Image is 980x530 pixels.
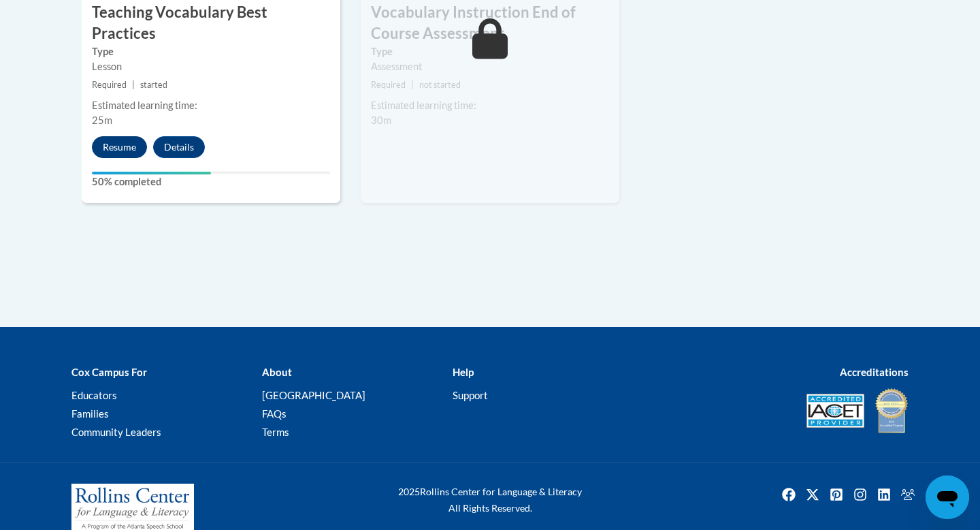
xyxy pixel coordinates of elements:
label: Type [92,44,330,59]
span: Required [371,80,406,90]
label: Type [371,44,609,59]
div: Rollins Center for Language & Literacy All Rights Reserved. [347,484,633,516]
a: [GEOGRAPHIC_DATA] [262,389,365,401]
a: Educators [71,389,117,401]
a: Twitter [802,484,823,505]
span: 30m [371,114,391,126]
a: Linkedin [873,484,895,505]
a: Terms [262,426,289,438]
h3: Vocabulary Instruction End of Course Assessment [361,2,619,44]
b: Cox Campus For [71,366,147,378]
span: 25m [92,114,112,126]
a: Support [453,389,488,401]
img: IDA® Accredited [875,387,909,435]
a: Facebook Group [897,484,919,505]
img: Facebook group icon [897,484,919,505]
img: Twitter icon [802,484,823,505]
a: FAQs [262,407,287,420]
div: Estimated learning time: [92,98,330,113]
span: started [140,80,167,90]
a: Facebook [778,484,800,505]
div: Your progress [92,172,211,174]
a: Instagram [849,484,871,505]
button: Details [153,136,205,158]
span: | [132,80,135,90]
img: Facebook icon [778,484,800,505]
a: Community Leaders [71,426,161,438]
iframe: Button to launch messaging window, conversation in progress [926,476,969,519]
b: About [262,366,292,378]
img: Instagram icon [849,484,871,505]
h3: Teaching Vocabulary Best Practices [82,2,340,44]
b: Help [453,366,474,378]
img: LinkedIn icon [873,484,895,505]
span: 2025 [398,486,420,497]
img: Accredited IACET® Provider [806,394,864,428]
span: | [411,80,414,90]
div: Assessment [371,59,609,74]
span: not started [419,80,461,90]
img: Pinterest icon [826,484,847,505]
div: Lesson [92,59,330,74]
a: Families [71,407,109,420]
b: Accreditations [840,366,909,378]
button: Resume [92,136,147,158]
div: Estimated learning time: [371,98,609,113]
a: Pinterest [826,484,847,505]
label: 50% completed [92,174,330,189]
span: Required [92,80,127,90]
